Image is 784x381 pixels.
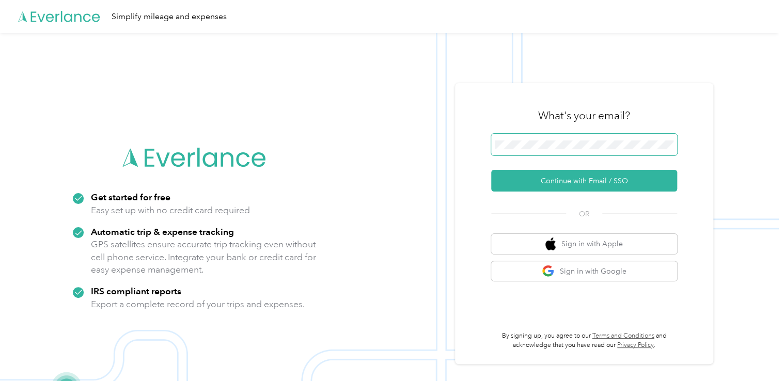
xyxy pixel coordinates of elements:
img: apple logo [545,237,556,250]
p: GPS satellites ensure accurate trip tracking even without cell phone service. Integrate your bank... [91,238,317,276]
strong: Get started for free [91,192,170,202]
span: OR [566,209,602,219]
p: By signing up, you agree to our and acknowledge that you have read our . [491,331,677,350]
button: apple logoSign in with Apple [491,234,677,254]
img: google logo [542,265,555,278]
p: Export a complete record of your trips and expenses. [91,298,305,311]
div: Simplify mileage and expenses [112,10,227,23]
p: Easy set up with no credit card required [91,204,250,217]
h3: What's your email? [538,108,630,123]
a: Privacy Policy [617,341,654,349]
a: Terms and Conditions [592,332,654,340]
button: google logoSign in with Google [491,261,677,281]
strong: Automatic trip & expense tracking [91,226,234,237]
button: Continue with Email / SSO [491,170,677,192]
strong: IRS compliant reports [91,285,181,296]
